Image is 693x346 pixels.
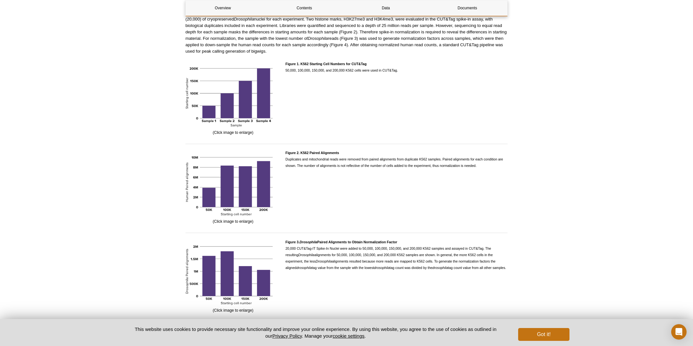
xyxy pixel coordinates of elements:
[286,240,506,270] span: 20,000 CUT&Tag-IT Spike-In Nuclei were added to 50,000, 100,000, 150,000, and 200,000 K562 sample...
[300,240,317,244] em: Drosophila
[185,150,281,225] div: (Click image to enlarge)
[308,36,328,41] em: Drosophila
[124,326,508,339] p: This website uses cookies to provide necessary site functionality and improve your online experie...
[267,0,341,16] a: Contents
[286,151,339,155] strong: Figure 2. K562 Paired Alignments
[286,62,398,72] span: 50,000, 100,000, 150,000, and 200,000 K562 cells were used in CUT&Tag.
[432,266,448,270] em: drosophila
[185,61,281,127] img: K562 Starting Cell Numbers for CUT&Tag
[518,328,569,341] button: Got it!
[374,266,390,270] em: drosophila
[186,0,260,16] a: Overview
[185,3,508,55] p: To demonstrate the utility of this approach, differences in global levels of histone modification...
[296,266,312,270] em: drosophila
[286,62,367,66] strong: Figure 1. K562 Starting Cell Numbers for CUT&Tag
[185,239,281,306] img: Drosophila Paired Alignments to Obtain Normalization Factor
[185,150,281,216] img: K562 Paired Alignments
[349,0,423,16] a: Data
[286,151,503,168] span: Duplicates and mitochondrial reads were removed from paired alignments from duplicate K562 sample...
[185,61,281,136] div: (Click image to enlarge)
[286,240,397,244] strong: Figure 3. Paired Alignments to Obtain Normalization Factor
[671,324,687,340] div: Open Intercom Messenger
[272,333,302,339] a: Privacy Policy
[333,333,364,339] button: cookie settings
[430,0,504,16] a: Documents
[298,253,314,257] em: Drosophila
[316,259,332,263] em: Drosophila
[234,17,254,22] em: Drosophila
[185,239,281,314] div: (Click image to enlarge)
